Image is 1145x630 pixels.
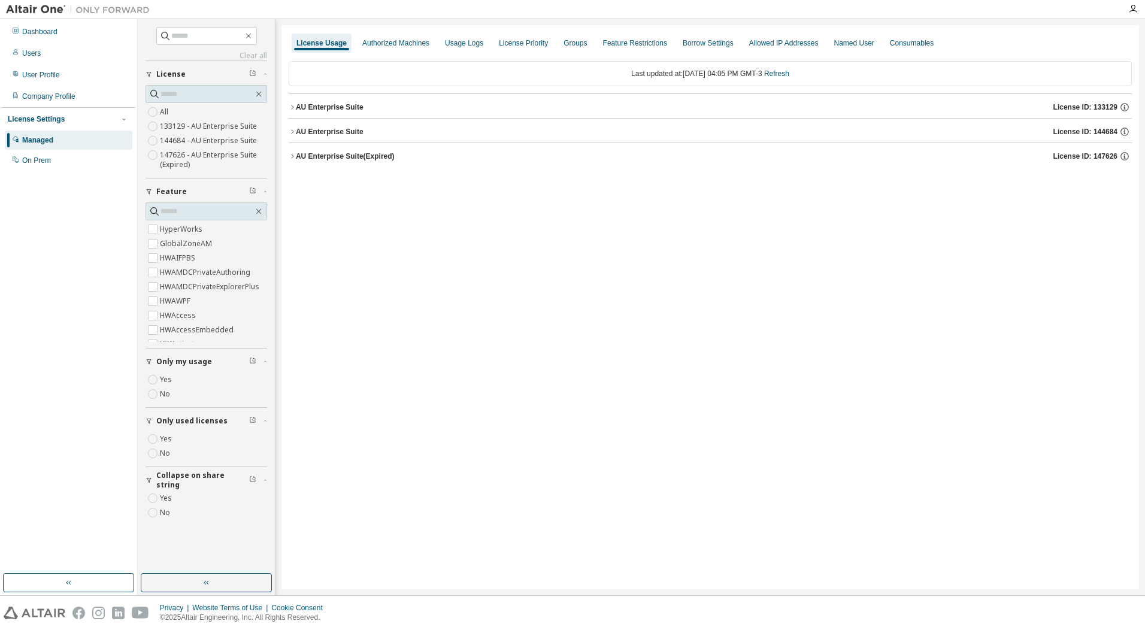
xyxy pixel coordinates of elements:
div: Dashboard [22,27,57,37]
label: 147626 - AU Enterprise Suite (Expired) [160,148,267,172]
label: HWAMDCPrivateAuthoring [160,265,253,280]
div: AU Enterprise Suite [296,127,364,137]
span: Feature [156,187,187,196]
span: Clear filter [249,69,256,79]
label: No [160,505,172,520]
span: License ID: 133129 [1053,102,1117,112]
div: Usage Logs [445,38,483,48]
div: Feature Restrictions [603,38,667,48]
div: License Usage [296,38,347,48]
img: Altair One [6,4,156,16]
label: All [160,105,171,119]
p: © 2025 Altair Engineering, Inc. All Rights Reserved. [160,613,330,623]
label: GlobalZoneAM [160,237,214,251]
div: Managed [22,135,53,145]
img: altair_logo.svg [4,607,65,619]
span: Clear filter [249,416,256,426]
label: Yes [160,491,174,505]
button: Feature [146,178,267,205]
button: AU Enterprise Suite(Expired)License ID: 147626 [289,143,1132,169]
img: instagram.svg [92,607,105,619]
div: Privacy [160,603,192,613]
div: Consumables [890,38,934,48]
label: HWAMDCPrivateExplorerPlus [160,280,262,294]
span: Clear filter [249,475,256,485]
a: Clear all [146,51,267,60]
button: Only my usage [146,349,267,375]
a: Refresh [764,69,789,78]
div: Authorized Machines [362,38,429,48]
img: linkedin.svg [112,607,125,619]
button: Only used licenses [146,408,267,434]
button: AU Enterprise SuiteLicense ID: 144684 [289,119,1132,145]
label: Yes [160,372,174,387]
div: AU Enterprise Suite [296,102,364,112]
div: Named User [834,38,874,48]
label: HWAccess [160,308,198,323]
label: 133129 - AU Enterprise Suite [160,119,259,134]
div: On Prem [22,156,51,165]
div: License Settings [8,114,65,124]
span: Clear filter [249,187,256,196]
label: 144684 - AU Enterprise Suite [160,134,259,148]
img: facebook.svg [72,607,85,619]
span: License ID: 147626 [1053,152,1117,161]
span: Collapse on share string [156,471,249,490]
label: HyperWorks [160,222,205,237]
div: Allowed IP Addresses [749,38,819,48]
div: User Profile [22,70,60,80]
label: Yes [160,432,174,446]
button: License [146,61,267,87]
div: Website Terms of Use [192,603,271,613]
div: Company Profile [22,92,75,101]
span: Clear filter [249,357,256,367]
div: Last updated at: [DATE] 04:05 PM GMT-3 [289,61,1132,86]
span: Only used licenses [156,416,228,426]
label: HWAIFPBS [160,251,198,265]
div: Users [22,49,41,58]
span: Only my usage [156,357,212,367]
img: youtube.svg [132,607,149,619]
div: AU Enterprise Suite (Expired) [296,152,395,161]
div: Cookie Consent [271,603,329,613]
label: No [160,446,172,461]
span: License ID: 144684 [1053,127,1117,137]
div: Groups [564,38,587,48]
label: HWAWPF [160,294,193,308]
div: Borrow Settings [683,38,734,48]
label: HWAccessEmbedded [160,323,236,337]
label: No [160,387,172,401]
label: HWActivate [160,337,201,352]
span: License [156,69,186,79]
div: License Priority [499,38,548,48]
button: Collapse on share string [146,467,267,493]
button: AU Enterprise SuiteLicense ID: 133129 [289,94,1132,120]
